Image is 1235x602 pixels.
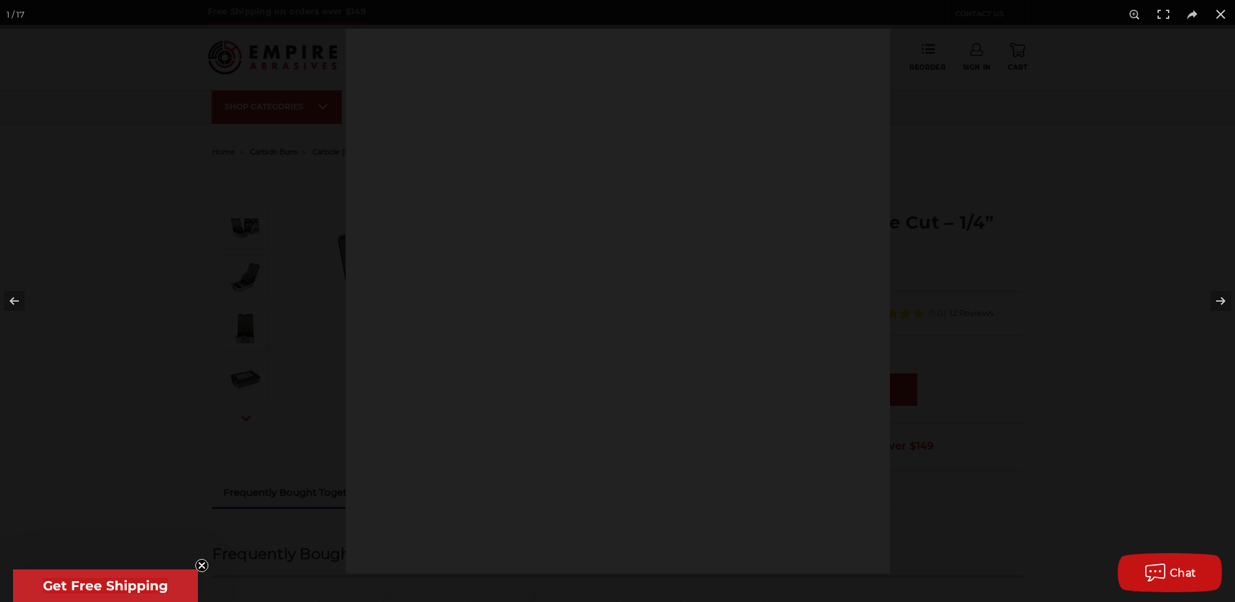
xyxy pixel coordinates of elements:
[1170,567,1197,579] span: Chat
[43,578,168,594] span: Get Free Shipping
[1189,268,1235,334] button: Next (arrow right)
[195,559,208,572] button: Close teaser
[13,569,198,602] div: Get Free ShippingClose teaser
[1118,553,1222,592] button: Chat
